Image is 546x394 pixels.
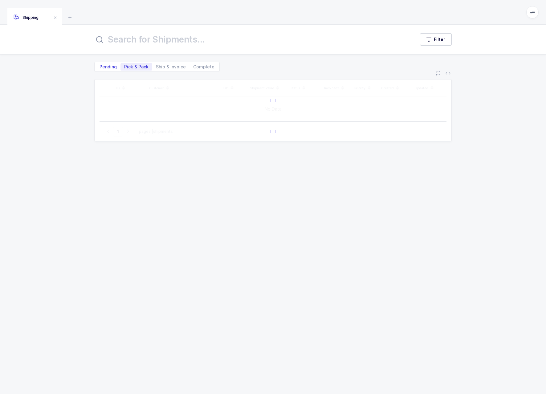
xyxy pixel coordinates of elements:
[14,15,39,20] span: Shipping
[100,65,117,69] span: Pending
[156,65,186,69] span: Ship & Invoice
[124,65,149,69] span: Pick & Pack
[193,65,214,69] span: Complete
[94,32,408,47] input: Search for Shipments...
[420,33,452,46] button: Filter
[434,36,445,43] span: Filter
